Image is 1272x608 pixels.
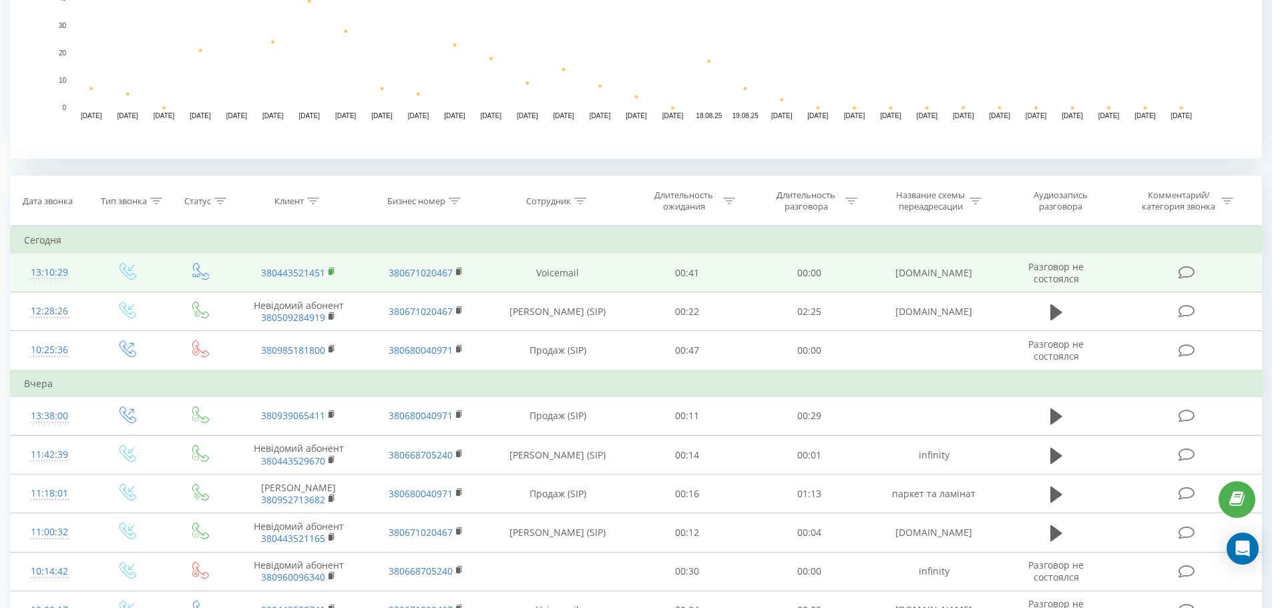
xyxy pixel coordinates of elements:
text: 30 [59,22,67,29]
div: Клиент [274,196,304,207]
text: [DATE] [1098,112,1120,119]
text: 10 [59,77,67,84]
text: [DATE] [1134,112,1156,119]
td: Сегодня [11,227,1262,254]
text: [DATE] [517,112,538,119]
text: 18.08.25 [696,112,722,119]
div: Длительность ожидания [648,190,720,212]
a: 380443521165 [261,532,325,545]
text: 20 [59,49,67,57]
td: 00:00 [749,331,871,370]
td: Продаж (SIP) [489,331,626,370]
text: [DATE] [771,112,793,119]
text: [DATE] [190,112,211,119]
td: Voicemail [489,254,626,292]
td: 01:13 [749,475,871,513]
div: 11:42:39 [24,442,75,468]
td: Невідомий абонент [235,436,362,475]
td: 00:29 [749,396,871,435]
td: 00:22 [626,292,749,331]
text: [DATE] [917,112,938,119]
text: [DATE] [262,112,284,119]
text: [DATE] [408,112,429,119]
div: 11:18:01 [24,481,75,507]
td: 00:04 [749,513,871,552]
span: Разговор не состоялся [1028,559,1084,583]
a: 380671020467 [389,266,453,279]
td: 00:47 [626,331,749,370]
a: 380443521451 [261,266,325,279]
td: 00:00 [749,552,871,591]
text: [DATE] [1062,112,1083,119]
text: [DATE] [154,112,175,119]
span: Разговор не состоялся [1028,260,1084,285]
div: Тип звонка [101,196,147,207]
div: Длительность разговора [771,190,842,212]
td: [PERSON_NAME] (SIP) [489,436,626,475]
td: Вчера [11,370,1262,397]
a: 380509284919 [261,311,325,324]
div: Комментарий/категория звонка [1140,190,1218,212]
text: [DATE] [1026,112,1047,119]
div: Статус [184,196,211,207]
text: [DATE] [371,112,393,119]
div: Бизнес номер [387,196,445,207]
div: 12:28:26 [24,298,75,324]
text: 0 [62,104,66,111]
text: [DATE] [880,112,901,119]
div: Аудиозапись разговора [1017,190,1104,212]
div: Дата звонка [23,196,73,207]
div: Сотрудник [526,196,571,207]
a: 380443529670 [261,454,325,467]
a: 380680040971 [389,487,453,500]
text: [DATE] [81,112,102,119]
text: [DATE] [444,112,465,119]
td: 02:25 [749,292,871,331]
td: 00:14 [626,436,749,475]
td: infinity [870,436,997,475]
a: 380680040971 [389,344,453,356]
text: [DATE] [662,112,684,119]
div: 13:38:00 [24,403,75,429]
text: [DATE] [844,112,865,119]
text: [DATE] [335,112,357,119]
div: 11:00:32 [24,519,75,545]
div: 10:14:42 [24,559,75,585]
text: 19.08.25 [732,112,759,119]
td: [DOMAIN_NAME] [870,292,997,331]
a: 380668705240 [389,448,453,461]
text: [DATE] [481,112,502,119]
text: [DATE] [226,112,248,119]
text: [DATE] [117,112,138,119]
td: [PERSON_NAME] (SIP) [489,513,626,552]
a: 380668705240 [389,565,453,577]
text: [DATE] [590,112,611,119]
td: Невідомий абонент [235,513,362,552]
td: 00:00 [749,254,871,292]
td: [PERSON_NAME] (SIP) [489,292,626,331]
td: [DOMAIN_NAME] [870,254,997,292]
td: Продаж (SIP) [489,396,626,435]
td: Продаж (SIP) [489,475,626,513]
div: Open Intercom Messenger [1227,533,1259,565]
text: [DATE] [626,112,647,119]
text: [DATE] [953,112,974,119]
td: 00:01 [749,436,871,475]
td: infinity [870,552,997,591]
a: 380939065411 [261,409,325,422]
td: [PERSON_NAME] [235,475,362,513]
a: 380680040971 [389,409,453,422]
a: 380952713682 [261,493,325,506]
div: Название схемы переадресации [895,190,966,212]
td: 00:30 [626,552,749,591]
a: 380671020467 [389,526,453,539]
text: [DATE] [298,112,320,119]
text: [DATE] [989,112,1010,119]
a: 380985181800 [261,344,325,356]
a: 380671020467 [389,305,453,318]
div: 13:10:29 [24,260,75,286]
text: [DATE] [1171,112,1193,119]
text: [DATE] [807,112,829,119]
td: 00:41 [626,254,749,292]
span: Разговор не состоялся [1028,338,1084,362]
